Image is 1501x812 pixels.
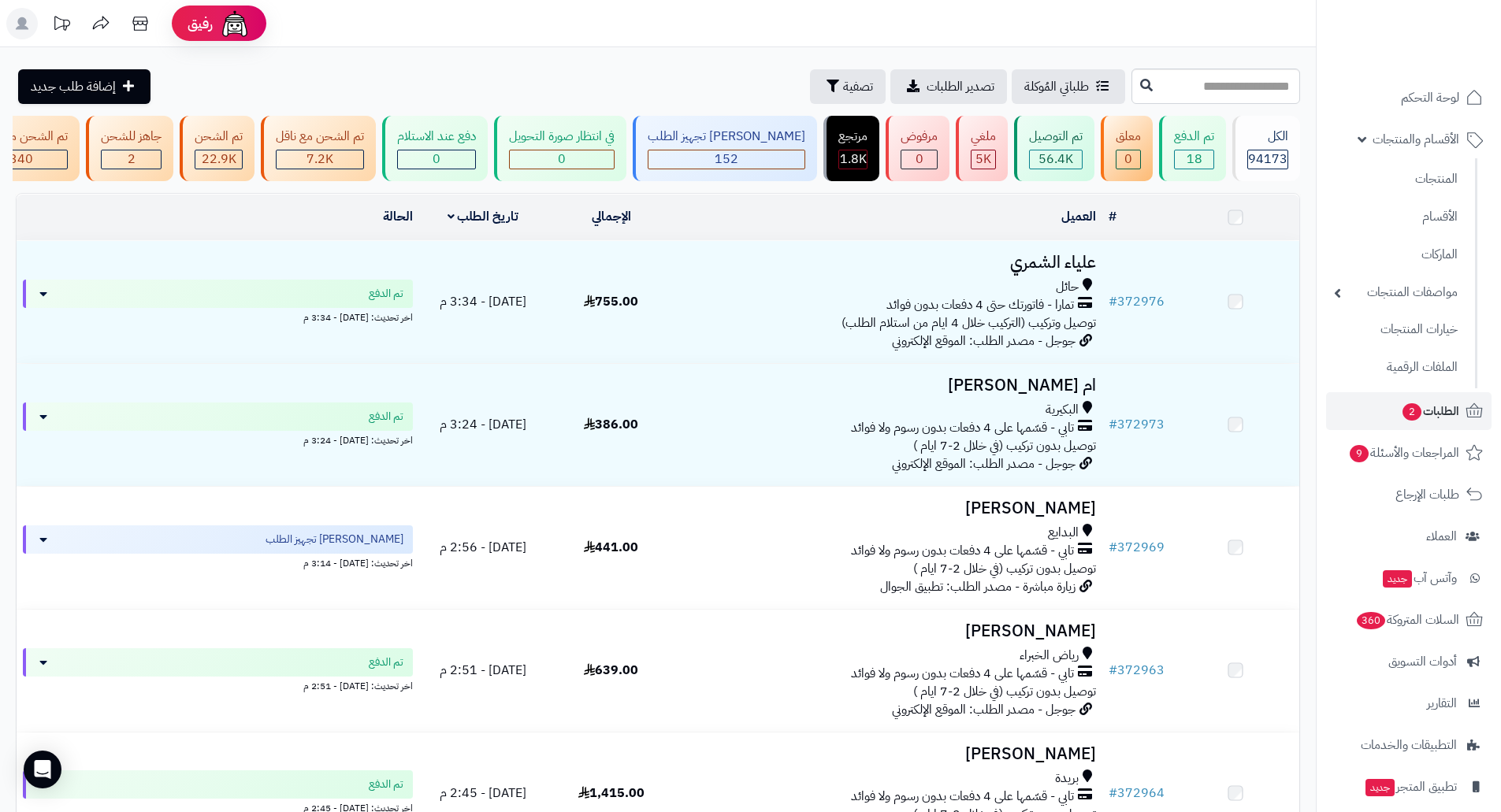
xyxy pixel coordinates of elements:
[1116,150,1140,169] div: 0
[509,128,615,146] div: في انتظار صورة التحويل
[1326,200,1466,234] a: الأقسام
[886,296,1074,314] span: تمارا - فاتورتك حتى 4 دفعات بدون فوائد
[1348,442,1459,464] span: المراجعات والأسئلة
[584,415,638,434] span: 386.00
[369,286,403,302] span: تم الدفع
[1024,77,1089,96] span: طلباتي المُوكلة
[23,554,413,570] div: اخر تحديث: [DATE] - 3:14 م
[1109,784,1165,803] a: #372964
[42,8,81,43] a: تحديثات المنصة
[1326,601,1492,639] a: السلات المتروكة360
[971,128,996,146] div: ملغي
[18,69,150,104] a: إضافة طلب جديد
[369,409,403,425] span: تم الدفع
[838,128,868,146] div: مرتجع
[1109,538,1165,557] a: #372969
[1326,643,1492,680] a: أدوات التسويق
[972,150,995,169] div: 4954
[592,207,631,226] a: الإجمالي
[83,116,176,181] a: جاهز للشحن 2
[1394,44,1486,77] img: logo-2.png
[1326,162,1466,196] a: المنتجات
[913,559,1096,578] span: توصيل بدون تركيب (في خلال 2-7 ايام )
[1174,128,1214,146] div: تم الدفع
[1109,661,1117,680] span: #
[1109,292,1117,311] span: #
[440,538,526,557] span: [DATE] - 2:56 م
[24,751,61,788] div: Open Intercom Messenger
[1109,207,1116,226] a: #
[1364,776,1457,798] span: تطبيق المتجر
[398,150,475,169] div: 0
[851,665,1074,683] span: تابي - قسّمها على 4 دفعات بدون رسوم ولا فوائد
[1326,768,1492,806] a: تطبيق المتجرجديد
[1357,612,1385,629] span: 360
[842,313,1096,332] span: توصيل وتركيب (التركيب خلال 4 ايام من استلام الطلب)
[440,415,526,434] span: [DATE] - 3:24 م
[101,128,162,146] div: جاهز للشحن
[682,499,1096,517] h3: [PERSON_NAME]
[1156,116,1229,181] a: تم الدفع 18
[892,454,1076,473] span: جوجل - مصدر الطلب: الموقع الإلكتروني
[1373,128,1459,150] span: الأقسام والمنتجات
[219,8,251,39] img: ai-face.png
[840,150,867,169] span: 1.8K
[851,788,1074,806] span: تابي - قسّمها على 4 دفعات بدون رسوم ولا فوائد
[1355,609,1459,631] span: السلات المتروكة
[440,784,526,803] span: [DATE] - 2:45 م
[975,150,991,169] span: 5K
[1326,684,1492,722] a: التقارير
[1365,779,1395,796] span: جديد
[23,431,413,447] div: اخر تحديث: [DATE] - 3:24 م
[440,292,526,311] span: [DATE] - 3:34 م
[682,745,1096,763] h3: [PERSON_NAME]
[1388,651,1457,673] span: أدوات التسويق
[1247,128,1288,146] div: الكل
[1326,434,1492,472] a: المراجعات والأسئلة9
[9,150,33,169] span: 340
[1046,401,1079,419] span: البكيرية
[440,661,526,680] span: [DATE] - 2:51 م
[176,116,258,181] a: تم الشحن 22.9K
[1038,150,1073,169] span: 56.4K
[1011,116,1098,181] a: تم التوصيل 56.4K
[433,150,440,169] span: 0
[1109,415,1165,434] a: #372973
[1403,403,1421,421] span: 2
[1116,128,1141,146] div: معلق
[578,784,645,803] span: 1,415.00
[882,116,953,181] a: مرفوض 0
[195,128,243,146] div: تم الشحن
[913,682,1096,701] span: توصيل بدون تركيب (في خلال 2-7 ايام )
[1248,150,1287,169] span: 94173
[1326,517,1492,555] a: العملاء
[901,150,937,169] div: 0
[648,128,805,146] div: [PERSON_NAME] تجهيز الطلب
[1350,445,1369,462] span: 9
[1012,69,1125,104] a: طلباتي المُوكلة
[1109,415,1117,434] span: #
[892,332,1076,350] span: جوجل - مصدر الطلب: الموقع الإلكتروني
[584,661,638,680] span: 639.00
[1326,313,1466,347] a: خيارات المنتجات
[892,700,1076,719] span: جوجل - مصدر الطلب: الموقع الإلكتروني
[202,150,236,169] span: 22.9K
[1029,128,1083,146] div: تم التوصيل
[682,254,1096,272] h3: علياء الشمري
[383,207,413,226] a: الحالة
[188,14,213,33] span: رفيق
[1098,116,1156,181] a: معلق 0
[558,150,566,169] span: 0
[31,77,116,96] span: إضافة طلب جديد
[1427,692,1457,714] span: التقارير
[1109,661,1165,680] a: #372963
[1175,150,1213,169] div: 18
[584,292,638,311] span: 755.00
[1326,392,1492,430] a: الطلبات2
[880,577,1076,596] span: زيارة مباشرة - مصدر الطلب: تطبيق الجوال
[102,150,161,169] div: 2
[820,116,882,181] a: مرتجع 1.8K
[916,150,923,169] span: 0
[584,538,638,557] span: 441.00
[715,150,738,169] span: 152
